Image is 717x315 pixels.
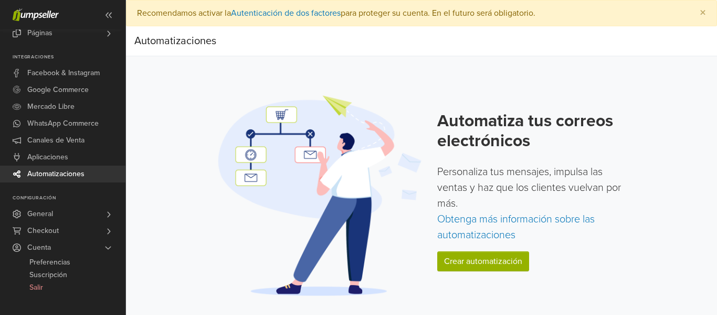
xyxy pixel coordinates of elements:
p: Personaliza tus mensajes, impulsa las ventas y haz que los clientes vuelvan por más. [437,164,629,243]
a: Crear automatización [437,251,529,271]
div: Automatizaciones [134,31,216,52]
span: Cuenta [27,239,51,256]
span: General [27,206,53,222]
a: Autenticación de dos factores [231,8,341,18]
img: Automation [215,94,425,297]
button: Close [689,1,716,26]
span: WhatsApp Commerce [27,115,99,132]
span: Checkout [27,222,59,239]
span: Facebook & Instagram [27,65,100,82]
span: × [700,5,706,21]
span: Suscripción [29,269,67,281]
h2: Automatiza tus correos electrónicos [437,111,629,151]
span: Preferencias [29,256,70,269]
span: Aplicaciones [27,149,68,166]
span: Canales de Venta [27,132,85,149]
span: Salir [29,281,43,294]
p: Configuración [13,195,125,201]
a: Obtenga más información sobre las automatizaciones [437,213,595,241]
p: Integraciones [13,54,125,60]
span: Mercado Libre [27,98,75,115]
span: Automatizaciones [27,166,85,182]
span: Google Commerce [27,82,89,98]
span: Páginas [27,25,52,42]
